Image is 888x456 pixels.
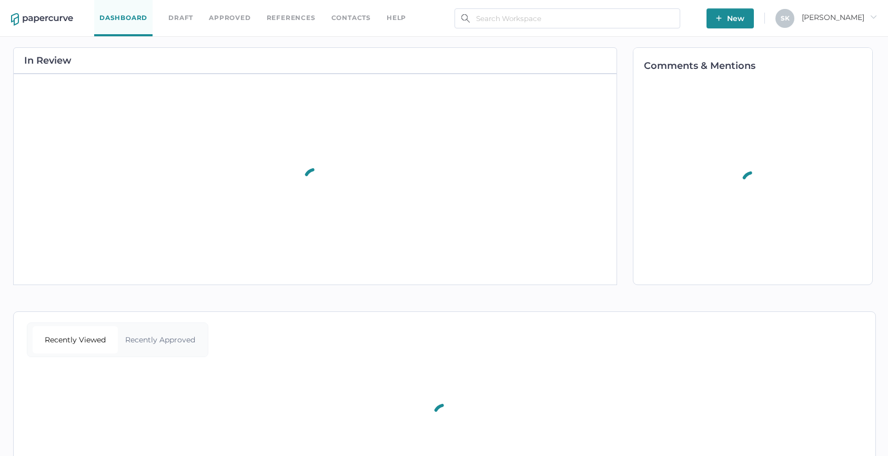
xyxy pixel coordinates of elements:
h2: In Review [24,56,72,65]
img: papercurve-logo-colour.7244d18c.svg [11,13,73,26]
span: [PERSON_NAME] [802,13,877,22]
span: New [716,8,744,28]
h2: Comments & Mentions [644,61,872,70]
i: arrow_right [870,13,877,21]
span: S K [781,14,790,22]
a: Approved [209,12,250,24]
a: References [267,12,316,24]
div: Recently Viewed [33,326,118,353]
div: help [387,12,406,24]
div: animation [423,391,466,439]
a: Contacts [331,12,371,24]
div: animation [731,158,774,207]
input: Search Workspace [455,8,680,28]
a: Draft [168,12,193,24]
img: search.bf03fe8b.svg [461,14,470,23]
img: plus-white.e19ec114.svg [716,15,722,21]
div: Recently Approved [118,326,203,353]
button: New [707,8,754,28]
div: animation [294,155,337,204]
